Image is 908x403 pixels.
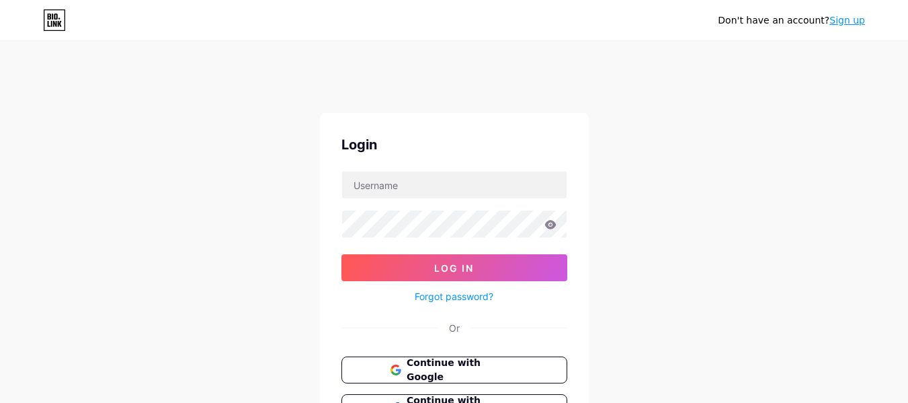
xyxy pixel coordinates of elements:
[415,289,493,303] a: Forgot password?
[342,172,567,198] input: Username
[341,254,567,281] button: Log In
[341,135,567,155] div: Login
[718,13,865,28] div: Don't have an account?
[434,262,474,274] span: Log In
[407,356,518,384] span: Continue with Google
[449,321,460,335] div: Or
[341,357,567,383] button: Continue with Google
[829,15,865,26] a: Sign up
